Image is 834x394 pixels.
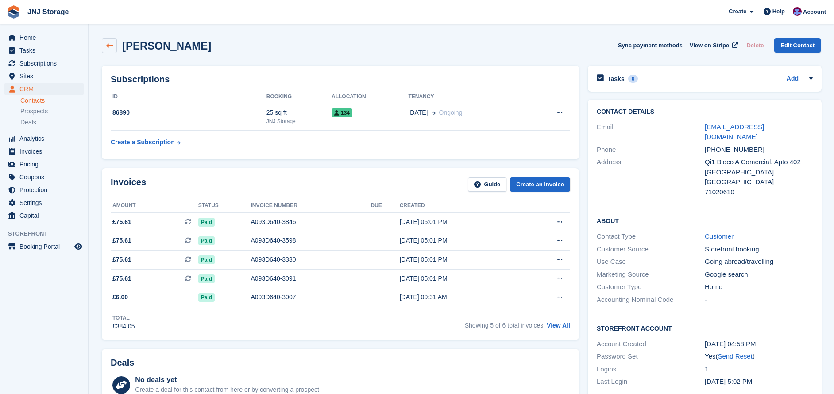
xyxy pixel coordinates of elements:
div: - [705,295,813,305]
a: Add [787,74,799,84]
span: Prospects [20,107,48,116]
div: Customer Type [597,282,705,292]
th: ID [111,90,266,104]
a: Send Reset [718,352,752,360]
a: Prospects [20,107,84,116]
div: [GEOGRAPHIC_DATA] [705,177,813,187]
span: Capital [19,209,73,222]
div: Use Case [597,257,705,267]
span: Home [19,31,73,44]
th: Created [400,199,523,213]
div: Google search [705,270,813,280]
div: Customer Source [597,244,705,255]
th: Allocation [332,90,408,104]
th: Booking [266,90,332,104]
span: £75.61 [112,217,131,227]
span: Deals [20,118,36,127]
span: Coupons [19,171,73,183]
div: 1 [705,364,813,375]
div: Contact Type [597,232,705,242]
span: Protection [19,184,73,196]
span: 134 [332,108,352,117]
div: Account Created [597,339,705,349]
a: menu [4,209,84,222]
div: 25 sq ft [266,108,332,117]
div: Storefront booking [705,244,813,255]
a: Guide [468,177,507,192]
span: [DATE] [408,108,428,117]
span: Tasks [19,44,73,57]
a: Customer [705,232,734,240]
th: Invoice number [251,199,371,213]
span: £75.61 [112,236,131,245]
a: JNJ Storage [24,4,72,19]
a: Create a Subscription [111,134,181,151]
div: Home [705,282,813,292]
a: menu [4,184,84,196]
th: Amount [111,199,198,213]
time: 2025-05-20 16:02:30 UTC [705,378,752,385]
div: Logins [597,364,705,375]
div: A093D640-3091 [251,274,371,283]
a: Preview store [73,241,84,252]
span: £6.00 [112,293,128,302]
a: menu [4,83,84,95]
div: No deals yet [135,375,320,385]
div: 71020610 [705,187,813,197]
span: Analytics [19,132,73,145]
div: Accounting Nominal Code [597,295,705,305]
span: Paid [198,255,215,264]
th: Status [198,199,251,213]
div: Email [597,122,705,142]
span: Paid [198,236,215,245]
div: Phone [597,145,705,155]
span: £75.61 [112,274,131,283]
a: menu [4,240,84,253]
a: View on Stripe [686,38,740,53]
div: A093D640-3598 [251,236,371,245]
div: [DATE] 05:01 PM [400,217,523,227]
th: Tenancy [408,90,529,104]
span: Paid [198,293,215,302]
span: Paid [198,274,215,283]
div: Create a Subscription [111,138,175,147]
span: Showing 5 of 6 total invoices [465,322,543,329]
div: Going abroad/travelling [705,257,813,267]
div: Total [112,314,135,322]
span: Account [803,8,826,16]
a: Create an Invoice [510,177,570,192]
img: Jonathan Scrase [793,7,802,16]
h2: Storefront Account [597,324,813,332]
span: Invoices [19,145,73,158]
button: Delete [743,38,767,53]
img: stora-icon-8386f47178a22dfd0bd8f6a31ec36ba5ce8667c1dd55bd0f319d3a0aa187defe.svg [7,5,20,19]
div: Last Login [597,377,705,387]
div: [GEOGRAPHIC_DATA] [705,167,813,178]
a: menu [4,171,84,183]
span: Booking Portal [19,240,73,253]
a: Contacts [20,97,84,105]
a: menu [4,57,84,70]
a: Edit Contact [774,38,821,53]
div: 0 [628,75,638,83]
div: £384.05 [112,322,135,331]
div: [DATE] 05:01 PM [400,255,523,264]
h2: Contact Details [597,108,813,116]
span: Help [772,7,785,16]
span: Ongoing [439,109,463,116]
div: Yes [705,352,813,362]
span: Settings [19,197,73,209]
a: menu [4,197,84,209]
div: JNJ Storage [266,117,332,125]
a: View All [547,322,570,329]
h2: Subscriptions [111,74,570,85]
div: [DATE] 09:31 AM [400,293,523,302]
span: ( ) [715,352,754,360]
span: Subscriptions [19,57,73,70]
a: menu [4,158,84,170]
div: A093D640-3846 [251,217,371,227]
h2: [PERSON_NAME] [122,40,211,52]
div: [PHONE_NUMBER] [705,145,813,155]
a: menu [4,70,84,82]
a: menu [4,145,84,158]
